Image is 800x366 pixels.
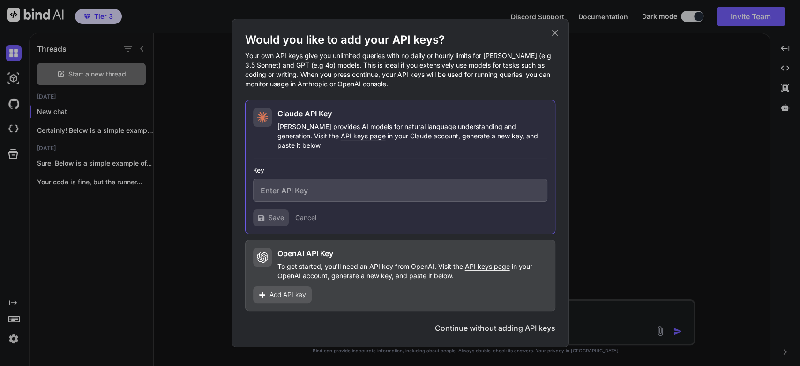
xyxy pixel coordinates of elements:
p: To get started, you'll need an API key from OpenAI. Visit the in your OpenAI account, generate a ... [277,262,547,281]
p: [PERSON_NAME] provides AI models for natural language understanding and generation. Visit the in ... [277,122,547,150]
button: Cancel [295,213,316,222]
span: API keys page [465,262,510,270]
h1: Would you like to add your API keys? [245,32,555,47]
h2: OpenAI API Key [277,248,333,259]
span: Add API key [269,290,306,299]
h2: Claude API Key [277,108,332,119]
button: Continue without adding API keys [435,322,555,334]
h3: Key [253,166,547,175]
p: Your own API keys give you unlimited queries with no daily or hourly limits for [PERSON_NAME] (e.... [245,51,555,89]
button: Save [253,209,289,226]
span: Save [269,213,284,222]
span: API keys page [341,132,386,140]
input: Enter API Key [253,179,547,202]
